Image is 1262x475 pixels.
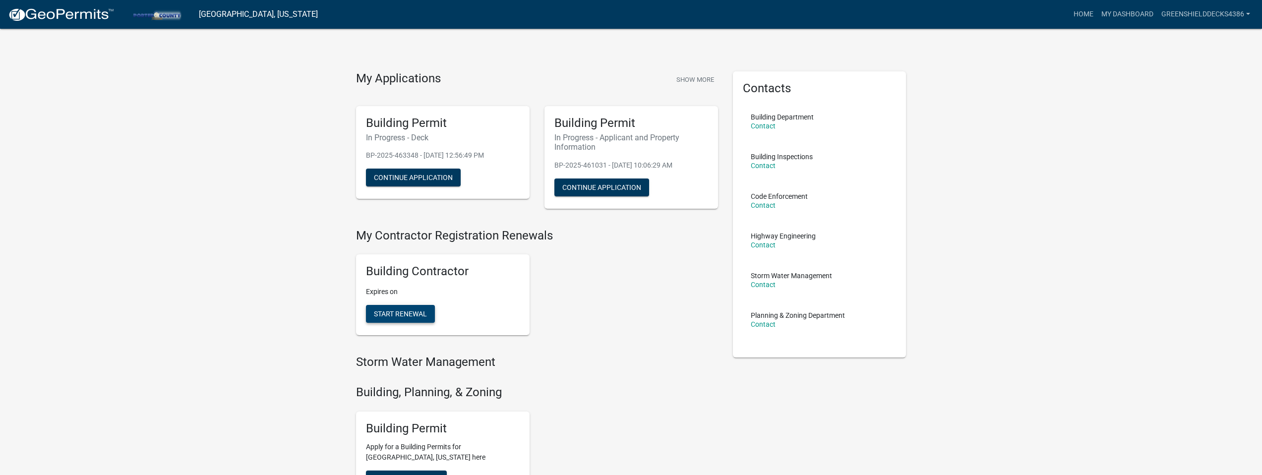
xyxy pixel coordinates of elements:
wm-registration-list-section: My Contractor Registration Renewals [356,229,718,344]
a: Contact [751,162,776,170]
a: Home [1070,5,1097,24]
p: Code Enforcement [751,193,808,200]
a: Contact [751,122,776,130]
button: Continue Application [366,169,461,186]
p: Planning & Zoning Department [751,312,845,319]
p: BP-2025-463348 - [DATE] 12:56:49 PM [366,150,520,161]
img: Porter County, Indiana [122,7,191,21]
h4: My Applications [356,71,441,86]
p: Building Department [751,114,814,120]
a: Contact [751,281,776,289]
h5: Building Permit [366,421,520,436]
span: Start Renewal [374,310,427,318]
a: Contact [751,320,776,328]
a: Contact [751,201,776,209]
h5: Building Contractor [366,264,520,279]
a: My Dashboard [1097,5,1157,24]
a: GreenShieldDecks4386 [1157,5,1254,24]
button: Show More [672,71,718,88]
h5: Building Permit [554,116,708,130]
p: BP-2025-461031 - [DATE] 10:06:29 AM [554,160,708,171]
h4: My Contractor Registration Renewals [356,229,718,243]
a: [GEOGRAPHIC_DATA], [US_STATE] [199,6,318,23]
h4: Storm Water Management [356,355,718,369]
h5: Contacts [743,81,897,96]
h6: In Progress - Deck [366,133,520,142]
a: Contact [751,241,776,249]
h5: Building Permit [366,116,520,130]
h4: Building, Planning, & Zoning [356,385,718,400]
p: Storm Water Management [751,272,832,279]
button: Continue Application [554,178,649,196]
p: Apply for a Building Permits for [GEOGRAPHIC_DATA], [US_STATE] here [366,442,520,463]
p: Expires on [366,287,520,297]
p: Building Inspections [751,153,813,160]
p: Highway Engineering [751,233,816,239]
button: Start Renewal [366,305,435,323]
h6: In Progress - Applicant and Property Information [554,133,708,152]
